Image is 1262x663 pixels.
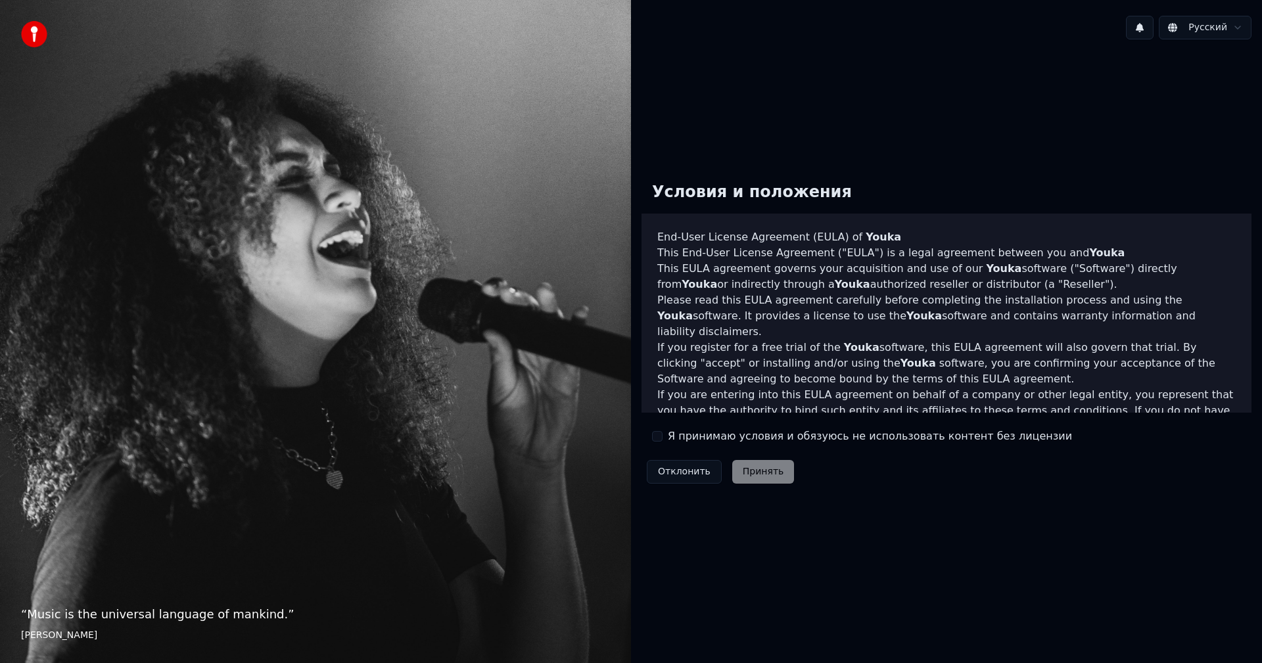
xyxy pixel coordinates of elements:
[21,629,610,642] footer: [PERSON_NAME]
[866,231,901,243] span: Youka
[657,340,1236,387] p: If you register for a free trial of the software, this EULA agreement will also govern that trial...
[657,292,1236,340] p: Please read this EULA agreement carefully before completing the installation process and using th...
[986,262,1021,275] span: Youka
[657,229,1236,245] h3: End-User License Agreement (EULA) of
[21,605,610,624] p: “ Music is the universal language of mankind. ”
[835,278,870,290] span: Youka
[657,309,693,322] span: Youka
[906,309,942,322] span: Youka
[668,428,1072,444] label: Я принимаю условия и обязуюсь не использовать контент без лицензии
[657,387,1236,450] p: If you are entering into this EULA agreement on behalf of a company or other legal entity, you re...
[844,341,879,354] span: Youka
[642,171,862,214] div: Условия и положения
[900,357,936,369] span: Youka
[657,245,1236,261] p: This End-User License Agreement ("EULA") is a legal agreement between you and
[1089,246,1125,259] span: Youka
[657,261,1236,292] p: This EULA agreement governs your acquisition and use of our software ("Software") directly from o...
[21,21,47,47] img: youka
[682,278,717,290] span: Youka
[647,460,722,484] button: Отклонить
